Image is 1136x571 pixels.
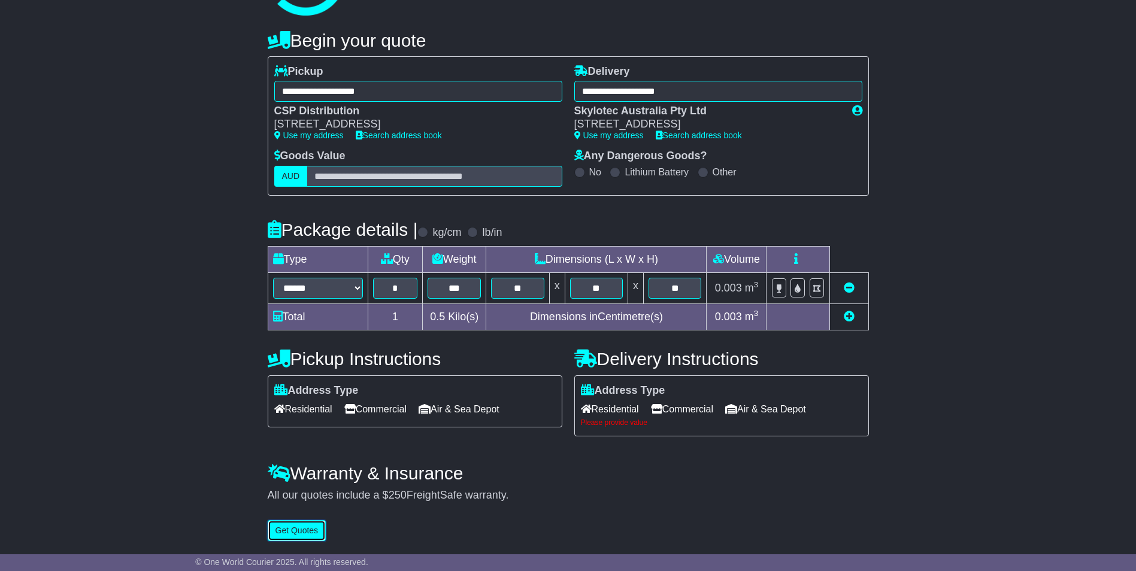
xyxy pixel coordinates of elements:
[754,309,759,318] sup: 3
[274,150,346,163] label: Goods Value
[368,303,423,330] td: 1
[274,130,344,140] a: Use my address
[274,65,323,78] label: Pickup
[713,166,737,178] label: Other
[581,400,639,418] span: Residential
[268,349,562,369] h4: Pickup Instructions
[574,349,869,369] h4: Delivery Instructions
[423,246,486,272] td: Weight
[268,31,869,50] h4: Begin your quote
[274,105,550,118] div: CSP Distribution
[707,246,767,272] td: Volume
[486,303,707,330] td: Dimensions in Centimetre(s)
[368,246,423,272] td: Qty
[268,220,418,239] h4: Package details |
[274,118,550,131] div: [STREET_ADDRESS]
[844,311,855,323] a: Add new item
[715,311,742,323] span: 0.003
[651,400,713,418] span: Commercial
[656,130,742,140] a: Search address book
[268,246,368,272] td: Type
[574,105,840,118] div: Skylotec Australia Pty Ltd
[549,272,565,303] td: x
[625,166,689,178] label: Lithium Battery
[486,246,707,272] td: Dimensions (L x W x H)
[574,118,840,131] div: [STREET_ADDRESS]
[715,282,742,294] span: 0.003
[628,272,644,303] td: x
[268,489,869,502] div: All our quotes include a $ FreightSafe warranty.
[745,282,759,294] span: m
[581,384,665,397] label: Address Type
[389,489,407,501] span: 250
[356,130,442,140] a: Search address book
[581,418,862,427] div: Please provide value
[754,280,759,289] sup: 3
[574,130,644,140] a: Use my address
[725,400,806,418] span: Air & Sea Depot
[844,282,855,294] a: Remove this item
[423,303,486,330] td: Kilo(s)
[482,226,502,239] label: lb/in
[430,311,445,323] span: 0.5
[274,400,332,418] span: Residential
[274,166,308,187] label: AUD
[574,150,707,163] label: Any Dangerous Goods?
[432,226,461,239] label: kg/cm
[574,65,630,78] label: Delivery
[268,463,869,483] h4: Warranty & Insurance
[589,166,601,178] label: No
[268,303,368,330] td: Total
[419,400,499,418] span: Air & Sea Depot
[274,384,359,397] label: Address Type
[344,400,407,418] span: Commercial
[195,557,368,567] span: © One World Courier 2025. All rights reserved.
[745,311,759,323] span: m
[268,520,326,541] button: Get Quotes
